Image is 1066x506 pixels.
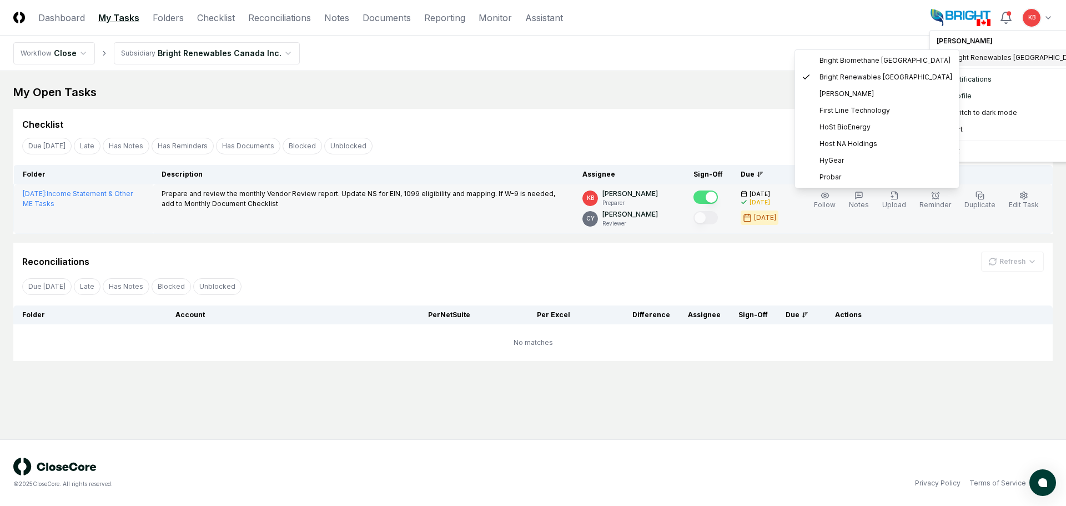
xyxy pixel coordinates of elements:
[819,139,877,149] span: Host NA Holdings
[819,156,844,166] span: HyGear
[819,172,841,182] span: Probar
[819,72,952,82] span: Bright Renewables [GEOGRAPHIC_DATA]
[819,106,890,116] span: First Line Technology
[819,89,874,99] span: [PERSON_NAME]
[819,56,951,66] span: Bright Biomethane [GEOGRAPHIC_DATA]
[819,122,871,132] span: HoSt BioEnergy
